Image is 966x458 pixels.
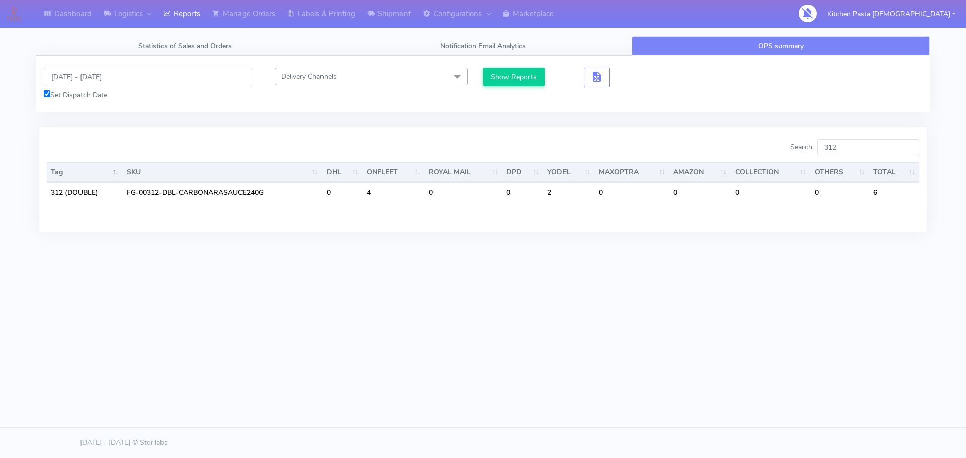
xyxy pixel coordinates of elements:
th: OTHERS : activate to sort column ascending [811,162,869,182]
td: 4 [363,182,425,202]
td: 0 [595,182,670,202]
th: YODEL : activate to sort column ascending [543,162,595,182]
th: AMAZON : activate to sort column ascending [669,162,731,182]
ul: Tabs [36,36,930,56]
span: Statistics of Sales and Orders [138,41,232,51]
th: DPD : activate to sort column ascending [502,162,543,182]
td: 6 [869,182,919,202]
label: Search: [790,139,919,155]
td: FG-00312-DBL-CARBONARASAUCE240G [123,182,322,202]
td: 0 [502,182,543,202]
th: DHL : activate to sort column ascending [323,162,363,182]
div: Set Dispatch Date [44,89,252,100]
input: Pick the Daterange [44,68,252,86]
td: 0 [323,182,363,202]
span: Delivery Channels [281,72,337,81]
input: Search: [817,139,919,155]
td: 312 (DOUBLE) [47,182,123,202]
td: 2 [543,182,595,202]
th: SKU: activate to sort column ascending [123,162,322,182]
th: ROYAL MAIL : activate to sort column ascending [425,162,502,182]
th: COLLECTION : activate to sort column ascending [731,162,811,182]
td: 0 [425,182,502,202]
th: TOTAL : activate to sort column ascending [869,162,919,182]
th: ONFLEET : activate to sort column ascending [363,162,425,182]
th: MAXOPTRA : activate to sort column ascending [595,162,670,182]
span: OPS summary [758,41,804,51]
button: Kitchen Pasta [DEMOGRAPHIC_DATA] [820,4,963,24]
th: Tag: activate to sort column descending [47,162,123,182]
td: 0 [669,182,731,202]
td: 0 [731,182,811,202]
td: 0 [811,182,869,202]
button: Show Reports [483,68,545,86]
span: Notification Email Analytics [440,41,526,51]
